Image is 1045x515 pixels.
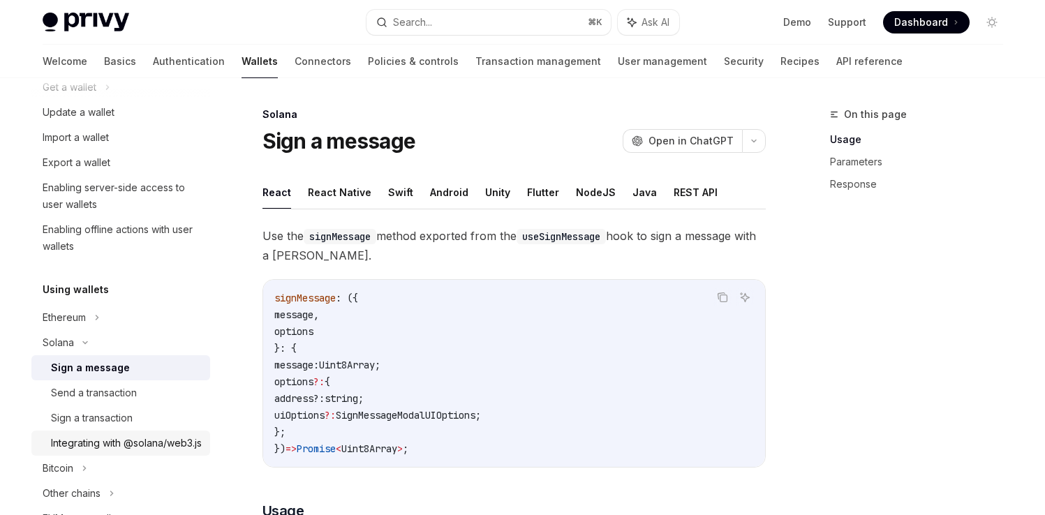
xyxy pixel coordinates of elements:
button: REST API [674,176,718,209]
span: options [274,375,313,388]
span: message: [274,359,319,371]
button: Java [632,176,657,209]
button: Copy the contents from the code block [713,288,732,306]
div: Update a wallet [43,104,114,121]
div: Enabling offline actions with user wallets [43,221,202,255]
button: Ask AI [618,10,679,35]
button: React [262,176,291,209]
a: Integrating with @solana/web3.js [31,431,210,456]
a: Export a wallet [31,150,210,175]
span: uiOptions [274,409,325,421]
span: ?: [313,375,325,388]
span: address? [274,392,319,405]
a: Connectors [295,45,351,78]
div: Import a wallet [43,129,109,146]
span: ; [358,392,364,405]
div: Sign a message [51,359,130,376]
div: Export a wallet [43,154,110,171]
span: Dashboard [894,15,948,29]
span: Uint8Array [319,359,375,371]
button: Open in ChatGPT [623,129,742,153]
span: , [313,308,319,321]
div: Send a transaction [51,385,137,401]
a: Transaction management [475,45,601,78]
div: Enabling server-side access to user wallets [43,179,202,213]
span: SignMessageModalUIOptions [336,409,475,421]
span: Use the method exported from the hook to sign a message with a [PERSON_NAME]. [262,226,766,265]
span: : ({ [336,292,358,304]
a: Dashboard [883,11,970,33]
button: Flutter [527,176,559,209]
button: Ask AI [736,288,754,306]
span: }; [274,426,286,438]
img: light logo [43,13,129,32]
a: Welcome [43,45,87,78]
span: { [325,375,330,388]
span: < [336,442,341,455]
span: }) [274,442,286,455]
div: Bitcoin [43,460,73,477]
span: Uint8Array [341,442,397,455]
button: Android [430,176,468,209]
a: Policies & controls [368,45,459,78]
span: string [325,392,358,405]
a: Enabling offline actions with user wallets [31,217,210,259]
span: ; [475,409,481,421]
span: Open in ChatGPT [649,134,734,148]
div: Search... [393,14,432,31]
a: Wallets [242,45,278,78]
div: Integrating with @solana/web3.js [51,435,202,451]
a: API reference [836,45,903,78]
span: => [286,442,297,455]
h5: Using wallets [43,281,109,298]
a: Response [830,173,1014,195]
span: message [274,308,313,321]
a: Security [724,45,764,78]
a: User management [618,45,707,78]
a: Authentication [153,45,225,78]
a: Sign a message [31,355,210,380]
code: useSignMessage [517,229,606,244]
code: signMessage [304,229,376,244]
span: ; [403,442,408,455]
div: Other chains [43,485,101,502]
span: }: { [274,342,297,354]
span: signMessage [274,292,336,304]
a: Update a wallet [31,100,210,125]
a: Sign a transaction [31,405,210,431]
button: Toggle dark mode [981,11,1003,33]
button: React Native [308,176,371,209]
span: ?: [325,409,336,421]
a: Parameters [830,151,1014,173]
a: Support [828,15,866,29]
a: Import a wallet [31,125,210,150]
h1: Sign a message [262,128,416,154]
span: > [397,442,403,455]
div: Solana [262,107,766,121]
a: Usage [830,128,1014,151]
div: Ethereum [43,309,86,326]
a: Enabling server-side access to user wallets [31,175,210,217]
span: options [274,325,313,338]
button: Swift [388,176,413,209]
a: Send a transaction [31,380,210,405]
span: ; [375,359,380,371]
div: Solana [43,334,74,351]
span: On this page [844,106,907,123]
a: Basics [104,45,136,78]
button: NodeJS [576,176,616,209]
div: Sign a transaction [51,410,133,426]
a: Recipes [780,45,820,78]
button: Unity [485,176,510,209]
span: : [319,392,325,405]
span: ⌘ K [588,17,602,28]
span: Ask AI [642,15,669,29]
button: Search...⌘K [366,10,611,35]
span: Promise [297,442,336,455]
a: Demo [783,15,811,29]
